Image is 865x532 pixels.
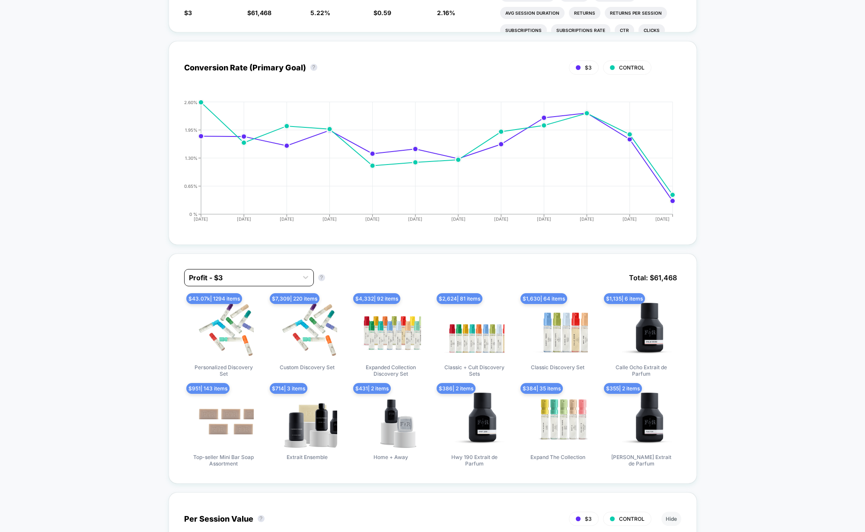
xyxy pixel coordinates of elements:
[191,364,256,378] span: Personalized Discovery Set
[184,100,198,105] tspan: 2.60%
[373,9,391,16] span: $
[189,212,198,217] tspan: 0 %
[437,293,482,304] span: $ 2,624 | 81 items
[310,64,317,71] button: ?
[551,24,610,36] li: Subscriptions Rate
[270,383,307,394] span: $ 714 | 3 items
[408,216,422,222] tspan: [DATE]
[353,293,400,304] span: $ 4,332 | 92 items
[531,364,584,378] span: Classic Discovery Set
[520,293,567,304] span: $ 1,630 | 64 items
[280,216,294,222] tspan: [DATE]
[580,216,594,222] tspan: [DATE]
[611,389,672,450] img: Fulton Extrait de Parfum
[373,454,408,468] span: Home + Away
[247,9,271,16] span: $
[310,9,330,16] span: 5.22 %
[661,512,681,526] button: Hide
[437,9,455,16] span: 2.16 %
[604,383,642,394] span: $ 355 | 2 items
[615,24,634,36] li: Ctr
[569,7,600,19] li: Returns
[527,389,588,450] img: Expand The Collection
[377,9,391,16] span: 0.59
[444,299,504,360] img: Classic + Cult Discovery Sets
[604,293,645,304] span: $ 1,135 | 6 items
[251,9,271,16] span: 61,468
[609,454,674,468] span: [PERSON_NAME] Extrait de Parfum
[437,383,476,394] span: $ 386 | 2 items
[185,155,198,161] tspan: 1.30%
[258,515,265,522] button: ?
[186,293,242,304] span: $ 43.07k | 1294 items
[527,299,588,360] img: Classic Discovery Set
[318,274,325,281] button: ?
[609,364,674,378] span: Calle Ocho Extrait de Parfum
[361,389,421,450] img: Home + Away
[353,383,391,394] span: $ 431 | 2 items
[442,364,507,378] span: Classic + Cult Discovery Sets
[494,216,508,222] tspan: [DATE]
[186,383,230,394] span: $ 951 | 143 items
[638,24,665,36] li: Clicks
[605,7,667,19] li: Returns Per Session
[530,454,585,468] span: Expand The Collection
[193,299,254,360] img: Personalized Discovery Set
[655,216,670,222] tspan: [DATE]
[611,299,672,360] img: Calle Ocho Extrait de Parfum
[520,383,563,394] span: $ 384 | 35 items
[500,24,547,36] li: Subscriptions
[194,216,208,222] tspan: [DATE]
[322,216,337,222] tspan: [DATE]
[585,64,592,71] span: $3
[193,389,254,450] img: Top-seller Mini Bar Soap Assortment
[277,389,337,450] img: Extrait Ensemble
[619,516,645,522] span: CONTROL
[500,7,565,19] li: Avg Session Duration
[451,216,466,222] tspan: [DATE]
[361,299,421,360] img: Expanded Collection Discovery Set
[237,216,251,222] tspan: [DATE]
[191,454,256,468] span: Top-seller Mini Bar Soap Assortment
[277,299,337,360] img: Custom Discovery Set
[365,216,380,222] tspan: [DATE]
[585,516,592,522] span: $3
[176,100,673,229] div: CONVERSION_RATE
[270,293,319,304] span: $ 7,309 | 220 items
[184,9,192,16] span: $3
[442,454,507,468] span: Hwy 190 Extrait de Parfum
[185,127,198,133] tspan: 1.95%
[287,454,328,468] span: Extrait Ensemble
[625,269,681,286] span: Total: $ 61,468
[184,184,198,189] tspan: 0.65%
[444,389,504,450] img: Hwy 190 Extrait de Parfum
[622,216,637,222] tspan: [DATE]
[358,364,423,378] span: Expanded Collection Discovery Set
[537,216,551,222] tspan: [DATE]
[280,364,335,378] span: Custom Discovery Set
[619,64,645,71] span: CONTROL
